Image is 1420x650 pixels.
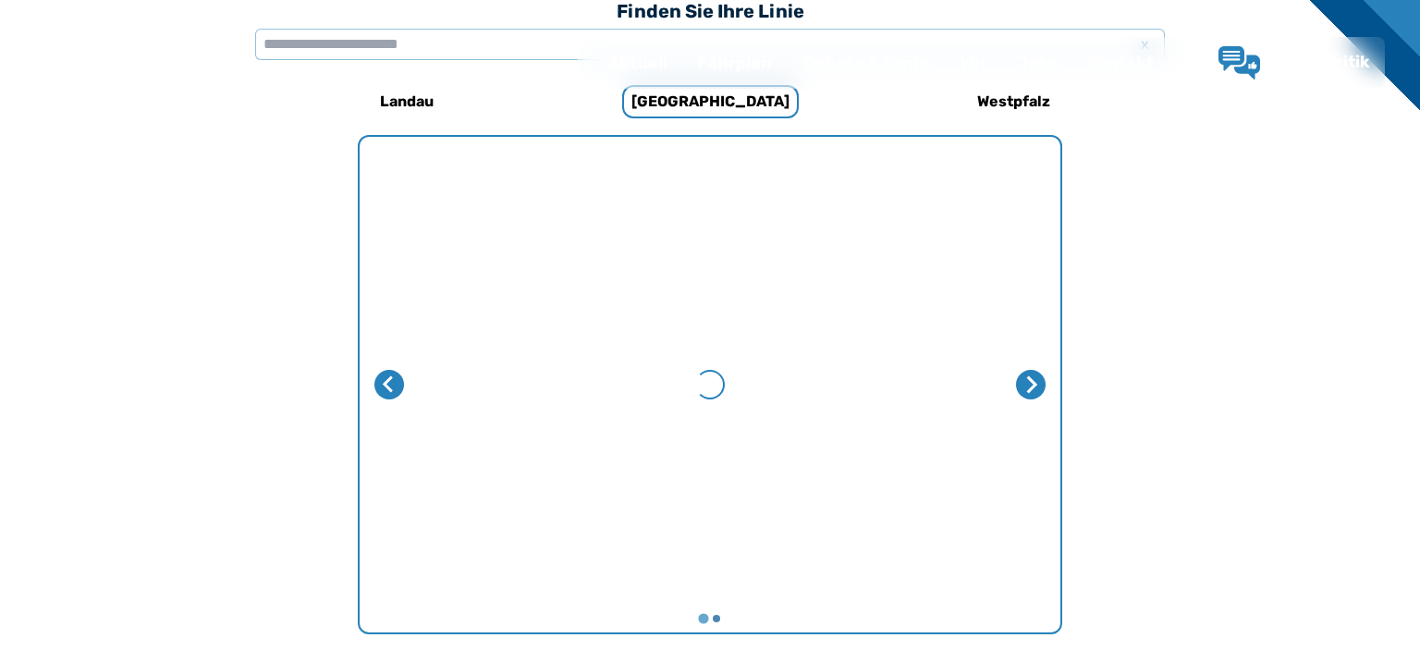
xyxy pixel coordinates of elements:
a: Jobs [1002,39,1072,87]
li: 1 von 2 [360,137,1060,632]
a: QNV Logo [59,44,131,81]
button: Gehe zu Seite 1 [698,614,708,624]
a: [GEOGRAPHIC_DATA] [587,80,833,124]
h6: [GEOGRAPHIC_DATA] [622,85,799,118]
div: My Favorite Images [360,137,1060,632]
a: Tickets & Tarife [787,39,946,87]
button: Letzte Seite [374,370,404,399]
a: Lob & Kritik [1218,46,1370,80]
button: Gehe zu Seite 2 [713,615,720,622]
h6: Landau [373,87,441,117]
button: Nächste Seite [1016,370,1046,399]
a: Wir [946,39,1002,87]
a: Kontakt [1072,39,1169,87]
a: Fahrplan [682,39,787,87]
span: Lob & Kritik [1275,52,1370,72]
img: QNV Logo [59,50,131,76]
a: Westpfalz [890,80,1136,124]
span: x [1132,33,1157,55]
a: Landau [284,80,530,124]
h6: Westpfalz [970,87,1058,117]
a: Aktuell [593,39,682,87]
ul: Wählen Sie eine Seite zum Anzeigen [360,612,1060,625]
